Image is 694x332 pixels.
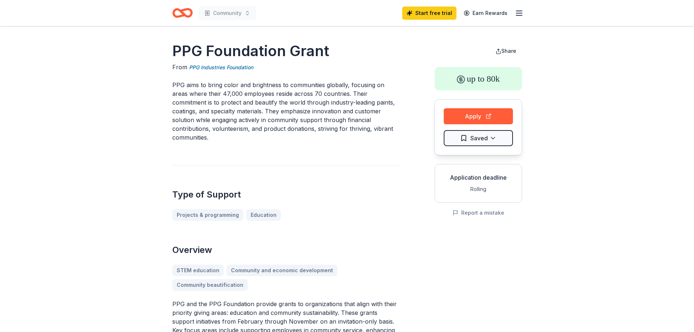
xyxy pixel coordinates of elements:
a: Home [172,4,193,22]
h2: Overview [172,244,400,256]
span: Community [213,9,242,17]
div: up to 80k [435,67,522,90]
div: Rolling [441,185,516,194]
h1: PPG Foundation Grant [172,41,400,61]
button: Apply [444,108,513,124]
span: Saved [470,133,488,143]
button: Community [199,6,256,20]
a: Earn Rewards [459,7,512,20]
a: Start free trial [402,7,456,20]
button: Report a mistake [452,208,504,217]
a: Education [246,209,281,221]
button: Saved [444,130,513,146]
h2: Type of Support [172,189,400,200]
div: From [172,63,400,72]
a: PPG Industries Foundation [189,63,253,72]
p: PPG aims to bring color and brightness to communities globally, focusing on areas where their 47,... [172,81,400,142]
div: Application deadline [441,173,516,182]
a: Projects & programming [172,209,243,221]
button: Share [490,44,522,58]
span: Share [501,48,516,54]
